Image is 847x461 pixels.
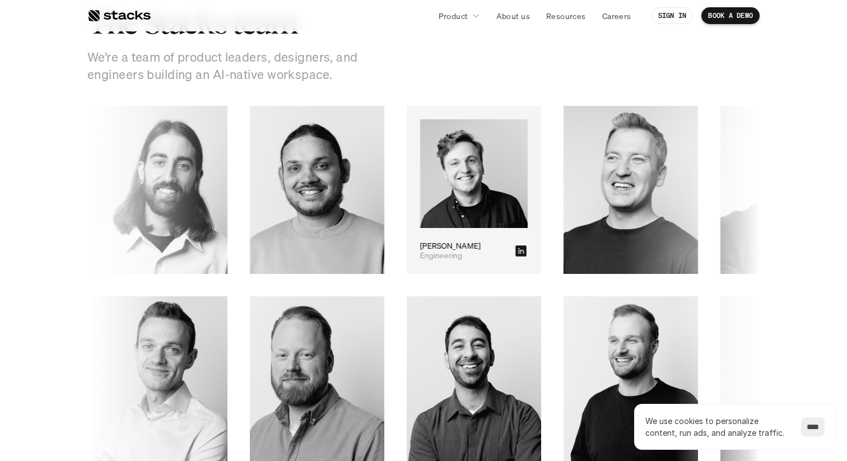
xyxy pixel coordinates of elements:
[87,49,367,83] p: We’re a team of product leaders, designers, and engineers building an AI-native workspace.
[701,7,760,24] a: BOOK A DEMO
[364,241,425,251] p: [PERSON_NAME]
[439,10,468,22] p: Product
[87,6,424,40] h2: The Stacks team
[658,12,687,20] p: SIGN IN
[364,251,406,260] p: Engineering
[496,10,530,22] p: About us
[651,7,694,24] a: SIGN IN
[490,6,537,26] a: About us
[602,10,631,22] p: Careers
[708,12,753,20] p: BOOK A DEMO
[539,6,593,26] a: Resources
[595,6,638,26] a: Careers
[645,415,790,439] p: We use cookies to personalize content, run ads, and analyze traffic.
[546,10,586,22] p: Resources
